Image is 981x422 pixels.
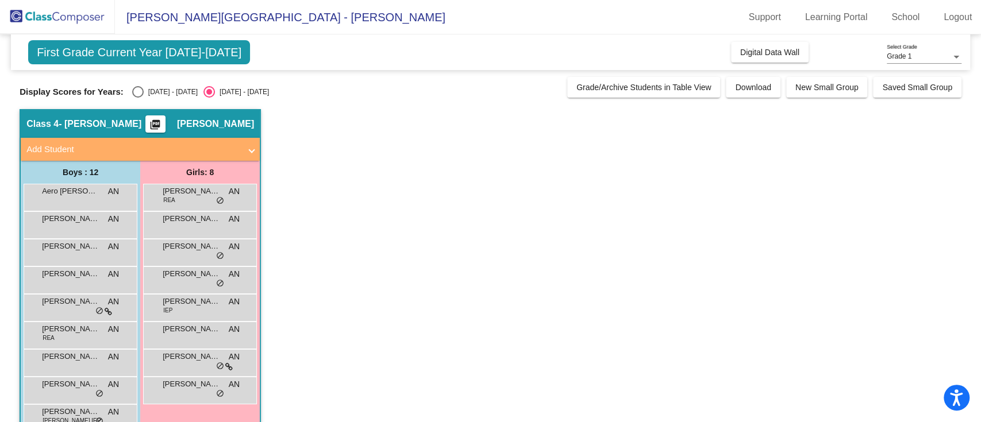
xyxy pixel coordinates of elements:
mat-expansion-panel-header: Add Student [21,138,260,161]
div: [DATE] - [DATE] [215,87,269,97]
button: Print Students Details [145,115,166,133]
span: AN [108,268,119,280]
span: [PERSON_NAME] [42,213,99,224]
span: AN [108,241,119,253]
button: Digital Data Wall [731,42,809,63]
span: [PERSON_NAME] [163,185,220,197]
span: Digital Data Wall [740,48,799,57]
span: AN [229,296,240,308]
span: AN [108,406,119,418]
mat-radio-group: Select an option [132,86,269,98]
span: AN [229,213,240,225]
div: Boys : 12 [21,161,140,184]
span: [PERSON_NAME] [163,296,220,307]
button: Download [726,77,780,98]
span: AN [229,378,240,390]
a: Logout [934,8,981,26]
span: Saved Small Group [882,83,952,92]
span: AN [229,241,240,253]
span: do_not_disturb_alt [216,251,224,261]
span: [PERSON_NAME] [42,406,99,417]
button: Saved Small Group [873,77,961,98]
span: [PERSON_NAME] [163,351,220,362]
div: [DATE] - [DATE] [144,87,198,97]
button: New Small Group [786,77,868,98]
span: IEP [163,306,172,315]
span: [PERSON_NAME] [163,241,220,252]
a: Support [740,8,790,26]
span: - [PERSON_NAME] [59,118,141,130]
span: AN [229,351,240,363]
span: [PERSON_NAME] [42,378,99,390]
span: REA [163,196,175,204]
div: Girls: 8 [140,161,260,184]
button: Grade/Archive Students in Table View [567,77,721,98]
span: do_not_disturb_alt [216,389,224,398]
span: do_not_disturb_alt [216,279,224,288]
span: do_not_disturb_alt [216,196,224,206]
span: [PERSON_NAME] [42,241,99,252]
span: AN [108,351,119,363]
span: [PERSON_NAME] [163,213,220,224]
span: AN [229,323,240,335]
span: [PERSON_NAME] [42,268,99,280]
span: Class 4 [26,118,59,130]
span: REA [43,334,55,342]
span: [PERSON_NAME] [42,323,99,335]
mat-icon: picture_as_pdf [148,119,162,135]
span: Display Scores for Years: [20,87,124,97]
span: [PERSON_NAME] [42,296,99,307]
span: [PERSON_NAME] [163,268,220,280]
a: School [882,8,929,26]
span: Grade/Archive Students in Table View [576,83,711,92]
span: [PERSON_NAME] [42,351,99,362]
span: New Small Group [795,83,859,92]
span: AN [108,296,119,308]
span: Aero [PERSON_NAME] [42,185,99,197]
mat-panel-title: Add Student [26,143,240,156]
span: AN [229,185,240,198]
span: AN [108,378,119,390]
span: AN [229,268,240,280]
a: Learning Portal [796,8,877,26]
span: [PERSON_NAME] [163,378,220,390]
span: Grade 1 [887,52,911,60]
span: do_not_disturb_alt [95,307,103,316]
span: AN [108,185,119,198]
span: Download [735,83,771,92]
span: [PERSON_NAME] [177,118,254,130]
span: do_not_disturb_alt [95,389,103,398]
span: [PERSON_NAME][GEOGRAPHIC_DATA] - [PERSON_NAME] [115,8,445,26]
span: AN [108,213,119,225]
span: First Grade Current Year [DATE]-[DATE] [28,40,250,64]
span: [PERSON_NAME] [163,323,220,335]
span: do_not_disturb_alt [216,362,224,371]
span: AN [108,323,119,335]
